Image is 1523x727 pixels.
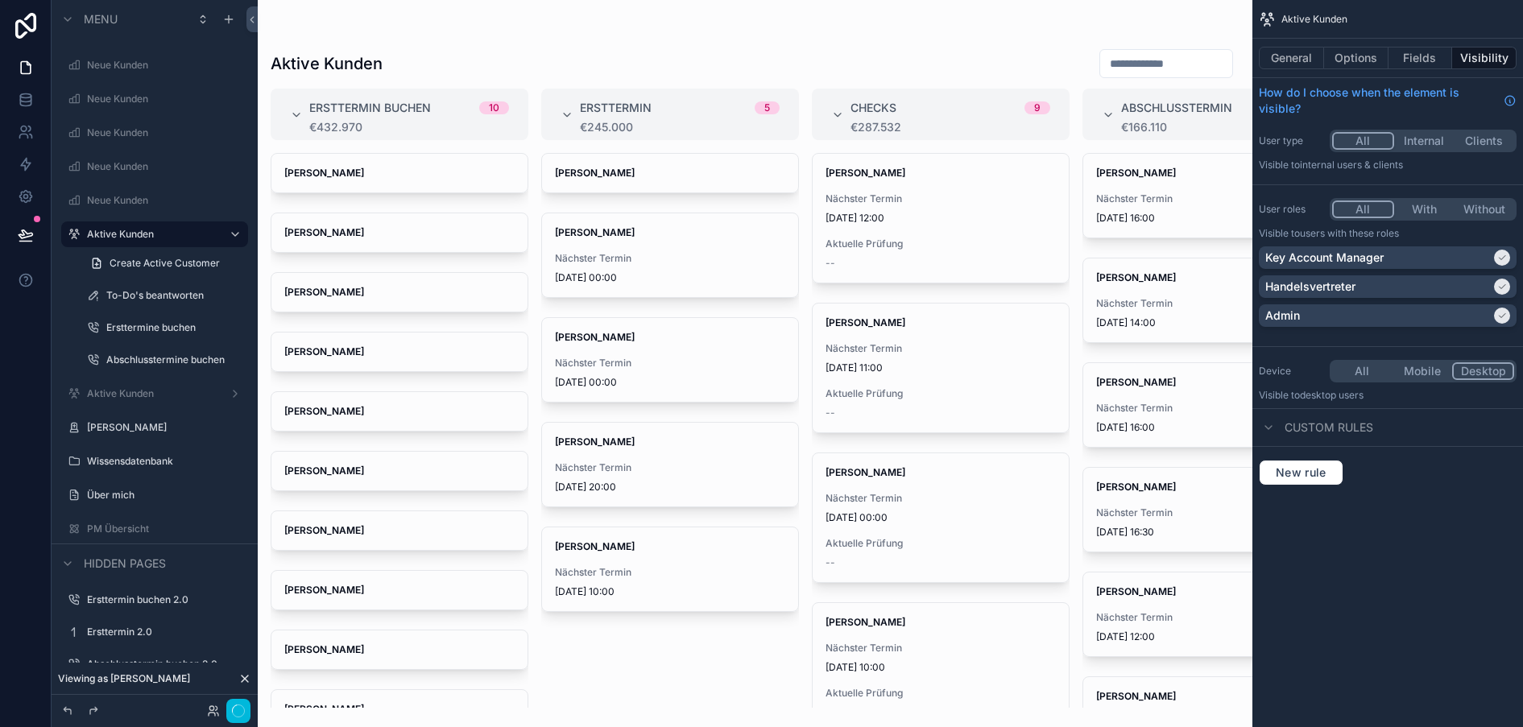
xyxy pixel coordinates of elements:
button: All [1332,132,1394,150]
button: Mobile [1393,362,1453,380]
label: Neue Kunden [87,59,238,72]
button: All [1332,200,1394,218]
p: Visible to [1259,227,1517,240]
button: New rule [1259,460,1343,485]
button: Internal [1394,132,1455,150]
p: Admin [1265,308,1300,324]
label: User type [1259,134,1323,147]
button: With [1394,200,1455,218]
span: Aktive Kunden [1281,13,1347,26]
a: Create Active Customer [81,250,248,276]
p: Visible to [1259,159,1517,171]
label: Neue Kunden [87,126,238,139]
label: Neue Kunden [87,93,238,105]
label: Wissensdatenbank [87,455,238,468]
span: desktop users [1300,389,1364,401]
p: Key Account Manager [1265,250,1384,266]
span: Viewing as [PERSON_NAME] [58,672,190,685]
span: How do I choose when the element is visible? [1259,85,1497,117]
label: Ersttermine buchen [106,321,238,334]
label: Ersttermin 2.0 [87,626,238,638]
button: Visibility [1452,47,1517,69]
label: To-Do's beantworten [106,289,238,302]
label: Abschlusstermin buchen 2.0 [87,658,238,671]
button: All [1332,362,1393,380]
p: Visible to [1259,389,1517,402]
button: Fields [1388,47,1453,69]
p: Handelsvertreter [1265,279,1355,295]
button: Desktop [1452,362,1514,380]
label: Aktive Kunden [87,387,216,400]
label: Über mich [87,489,238,502]
button: Without [1454,200,1514,218]
label: Device [1259,365,1323,378]
label: Ersttermin buchen 2.0 [87,593,238,606]
span: Menu [84,11,118,27]
a: How do I choose when the element is visible? [1259,85,1517,117]
button: General [1259,47,1324,69]
span: Create Active Customer [110,257,220,270]
label: PM Übersicht [87,523,238,535]
span: New rule [1269,465,1333,480]
label: Neue Kunden [87,194,238,207]
button: Clients [1454,132,1514,150]
label: User roles [1259,203,1323,216]
span: Users with these roles [1300,227,1399,239]
label: Abschlusstermine buchen [106,353,238,366]
span: Hidden pages [84,556,166,572]
label: Neue Kunden [87,160,238,173]
span: Internal users & clients [1300,159,1403,171]
span: Custom rules [1285,419,1373,436]
button: Options [1324,47,1388,69]
label: [PERSON_NAME] [87,421,238,434]
label: Aktive Kunden [87,228,216,241]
